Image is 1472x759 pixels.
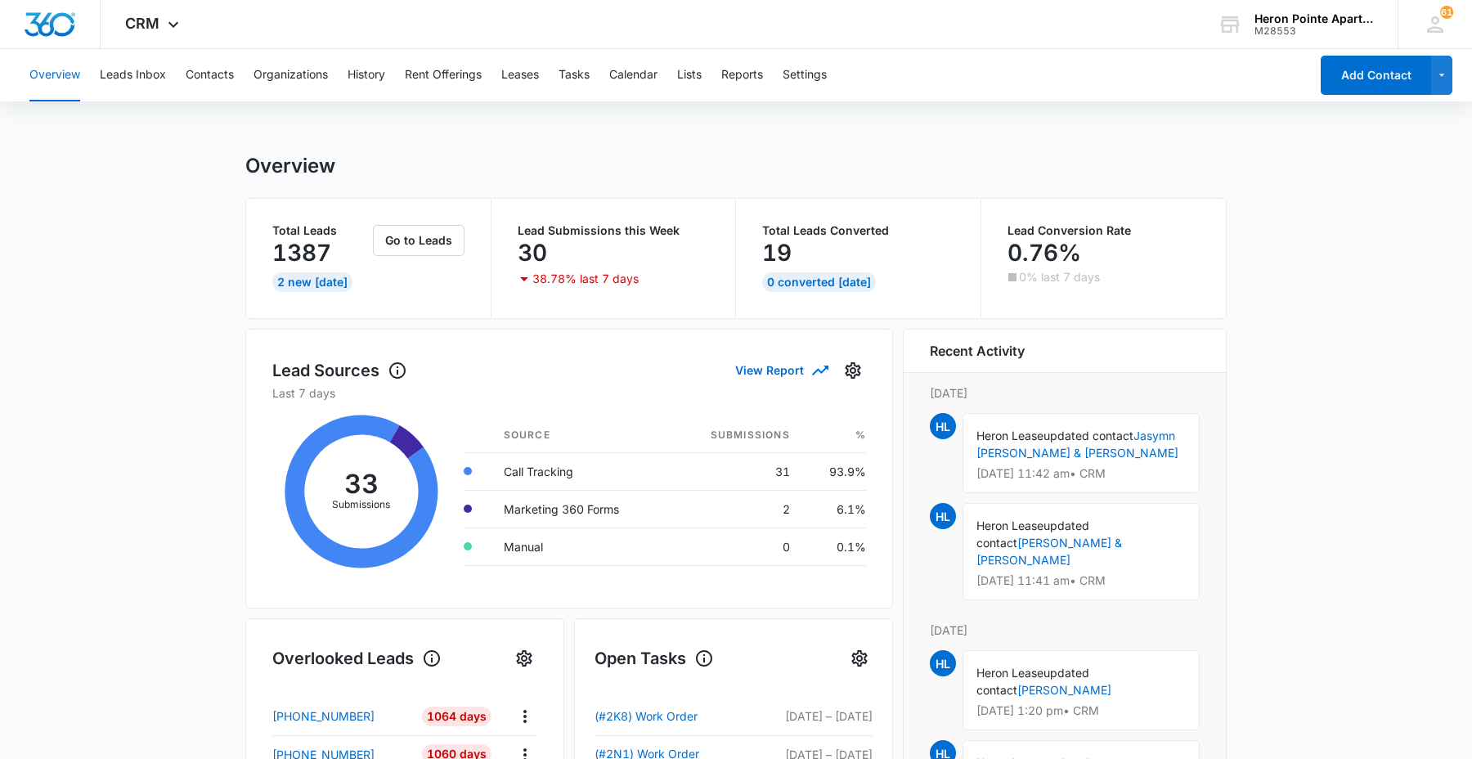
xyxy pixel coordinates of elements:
[373,233,464,247] a: Go to Leads
[1440,6,1453,19] span: 61
[762,272,876,292] div: 0 Converted [DATE]
[1019,272,1100,283] p: 0% last 7 days
[518,225,710,236] p: Lead Submissions this Week
[930,650,956,676] span: HL
[272,225,370,236] p: Total Leads
[186,49,234,101] button: Contacts
[1008,240,1081,266] p: 0.76%
[976,519,1043,532] span: Heron Lease
[930,622,1200,639] p: [DATE]
[735,356,827,384] button: View Report
[532,273,639,285] p: 38.78% last 7 days
[669,528,802,565] td: 0
[559,49,590,101] button: Tasks
[348,49,385,101] button: History
[29,49,80,101] button: Overview
[518,240,547,266] p: 30
[1008,225,1200,236] p: Lead Conversion Rate
[976,666,1043,680] span: Heron Lease
[373,225,464,256] button: Go to Leads
[245,154,335,178] h1: Overview
[669,490,802,528] td: 2
[491,452,670,490] td: Call Tracking
[272,272,352,292] div: 2 New [DATE]
[512,703,537,729] button: Actions
[1254,12,1374,25] div: account name
[1440,6,1453,19] div: notifications count
[721,49,763,101] button: Reports
[785,707,873,725] p: [DATE] – [DATE]
[501,49,539,101] button: Leases
[840,357,866,384] button: Settings
[1017,683,1111,697] a: [PERSON_NAME]
[272,707,375,725] p: [PHONE_NUMBER]
[762,225,954,236] p: Total Leads Converted
[976,429,1043,442] span: Heron Lease
[976,536,1122,567] a: [PERSON_NAME] & [PERSON_NAME]
[846,645,873,671] button: Settings
[803,528,866,565] td: 0.1%
[491,528,670,565] td: Manual
[254,49,328,101] button: Organizations
[976,705,1186,716] p: [DATE] 1:20 pm • CRM
[100,49,166,101] button: Leads Inbox
[803,452,866,490] td: 93.9%
[491,490,670,528] td: Marketing 360 Forms
[930,413,956,439] span: HL
[272,384,866,402] p: Last 7 days
[609,49,657,101] button: Calendar
[595,707,785,726] a: (#2K8) Work Order
[803,490,866,528] td: 6.1%
[762,240,792,266] p: 19
[783,49,827,101] button: Settings
[272,358,407,383] h1: Lead Sources
[1321,56,1431,95] button: Add Contact
[511,645,537,671] button: Settings
[405,49,482,101] button: Rent Offerings
[930,384,1200,402] p: [DATE]
[669,418,802,453] th: Submissions
[976,468,1186,479] p: [DATE] 11:42 am • CRM
[125,15,159,32] span: CRM
[930,341,1025,361] h6: Recent Activity
[803,418,866,453] th: %
[930,503,956,529] span: HL
[491,418,670,453] th: Source
[422,707,491,726] div: 1064 Days
[976,575,1186,586] p: [DATE] 11:41 am • CRM
[272,707,410,725] a: [PHONE_NUMBER]
[669,452,802,490] td: 31
[677,49,702,101] button: Lists
[595,646,714,671] h1: Open Tasks
[1254,25,1374,37] div: account id
[272,646,442,671] h1: Overlooked Leads
[272,240,331,266] p: 1387
[1043,429,1133,442] span: updated contact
